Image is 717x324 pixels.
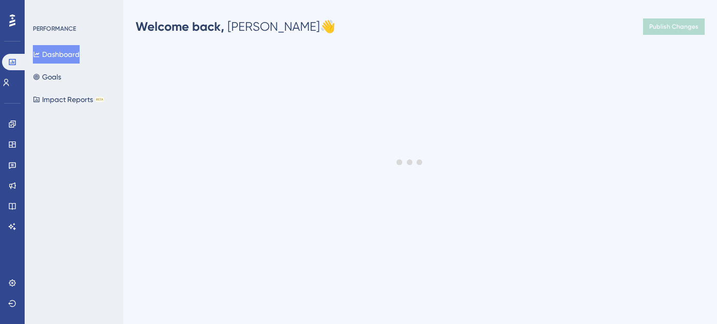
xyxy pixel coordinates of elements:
button: Goals [33,68,61,86]
div: PERFORMANCE [33,25,76,33]
button: Publish Changes [643,18,705,35]
span: Publish Changes [649,23,699,31]
button: Impact ReportsBETA [33,90,104,109]
button: Dashboard [33,45,80,64]
div: [PERSON_NAME] 👋 [136,18,335,35]
div: BETA [95,97,104,102]
span: Welcome back, [136,19,224,34]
